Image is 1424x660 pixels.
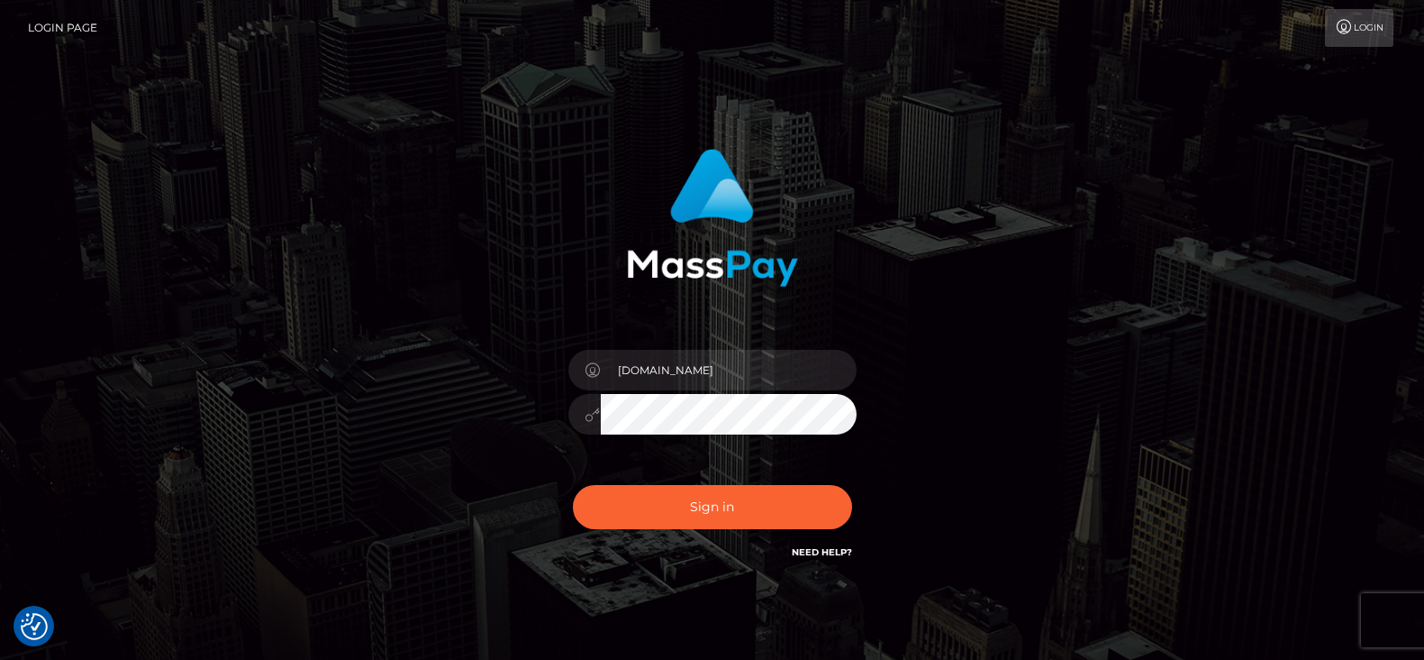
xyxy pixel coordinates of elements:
button: Consent Preferences [21,613,48,640]
img: Revisit consent button [21,613,48,640]
img: MassPay Login [627,149,798,287]
button: Sign in [573,485,852,529]
input: Username... [601,350,857,390]
a: Login Page [28,9,97,47]
a: Login [1325,9,1393,47]
a: Need Help? [792,546,852,558]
